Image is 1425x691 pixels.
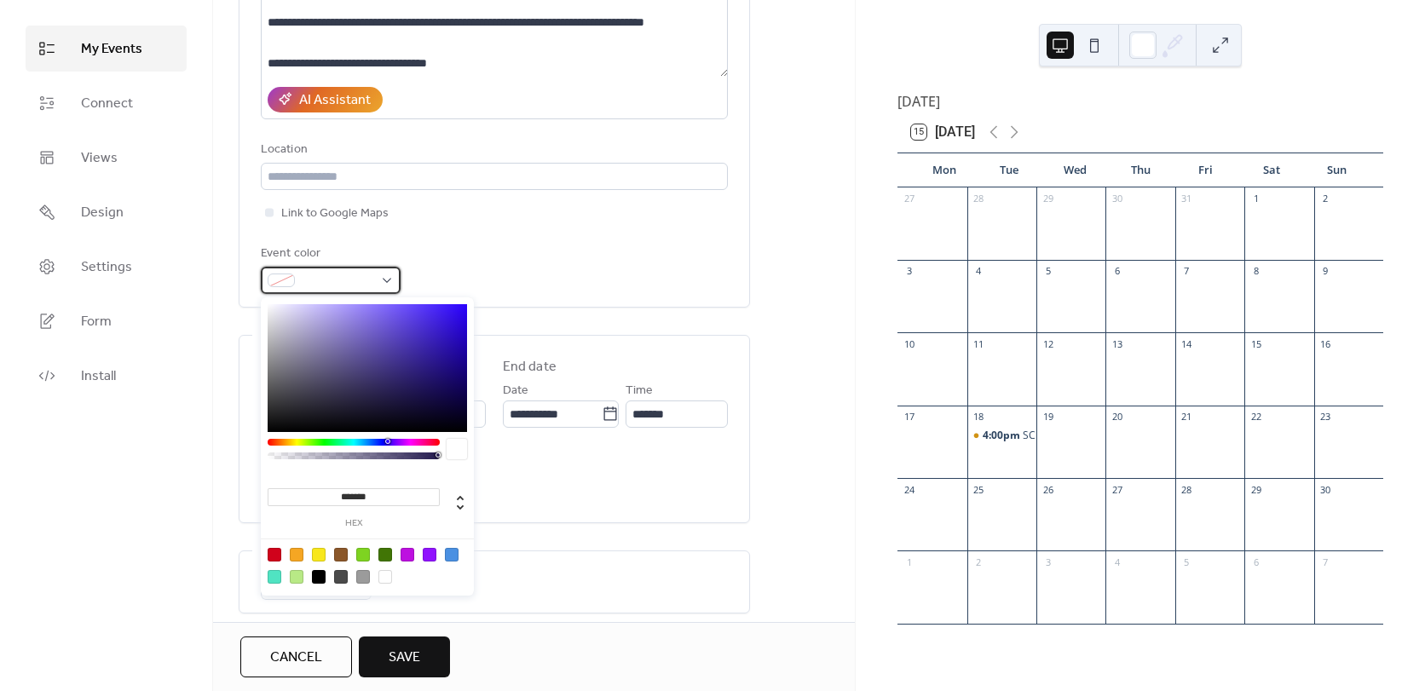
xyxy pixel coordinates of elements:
div: 11 [972,337,985,350]
div: 13 [1111,337,1123,350]
div: 27 [1111,483,1123,496]
div: #F5A623 [290,548,303,561]
div: Event color [261,244,397,264]
a: Install [26,353,187,399]
div: [DATE] [897,91,1383,112]
div: 4 [1111,556,1123,568]
div: 20 [1111,411,1123,423]
div: Thu [1108,153,1174,187]
div: 23 [1319,411,1332,423]
div: 17 [903,411,915,423]
div: 30 [1111,193,1123,205]
span: Design [81,203,124,223]
div: Mon [911,153,977,187]
div: 3 [1041,556,1054,568]
span: Link to Google Maps [281,204,389,224]
label: hex [268,519,440,528]
div: #417505 [378,548,392,561]
div: #8B572A [334,548,348,561]
div: 21 [1180,411,1193,423]
div: 19 [1041,411,1054,423]
div: #D0021B [268,548,281,561]
div: 27 [903,193,915,205]
div: 28 [1180,483,1193,496]
div: 8 [1249,265,1262,278]
div: Location [261,140,724,160]
a: Views [26,135,187,181]
div: AI Assistant [299,90,371,111]
div: 14 [1180,337,1193,350]
div: 29 [1041,193,1054,205]
div: #F8E71C [312,548,326,561]
a: Form [26,298,187,344]
div: #000000 [312,570,326,584]
button: Save [359,636,450,677]
span: Connect [81,94,133,114]
div: End date [503,357,557,377]
div: 15 [1249,337,1262,350]
a: Connect [26,80,187,126]
div: 18 [972,411,985,423]
div: #BD10E0 [401,548,414,561]
div: 6 [1249,556,1262,568]
div: SCD Board of Supervisors Meeting [1023,429,1187,443]
button: 15[DATE] [905,120,981,144]
span: Time [626,381,653,401]
div: #4A4A4A [334,570,348,584]
div: 7 [1180,265,1193,278]
div: 6 [1111,265,1123,278]
div: 2 [1319,193,1332,205]
div: 2 [972,556,985,568]
div: #7ED321 [356,548,370,561]
div: 31 [1180,193,1193,205]
div: Sun [1304,153,1370,187]
span: 4:00pm [983,429,1023,443]
span: Install [81,366,116,387]
span: Date [503,381,528,401]
div: Tue [977,153,1042,187]
span: Form [81,312,112,332]
a: My Events [26,26,187,72]
div: 30 [1319,483,1332,496]
div: 22 [1249,411,1262,423]
div: #4A90E2 [445,548,459,561]
a: Settings [26,244,187,290]
div: 5 [1041,265,1054,278]
span: Cancel [270,648,322,668]
span: My Events [81,39,142,60]
div: Sat [1238,153,1304,187]
div: 3 [903,265,915,278]
div: #9013FE [423,548,436,561]
button: Cancel [240,636,352,677]
div: 9 [1319,265,1332,278]
div: #50E3C2 [268,570,281,584]
div: 16 [1319,337,1332,350]
div: #B8E986 [290,570,303,584]
div: SCD Board of Supervisors Meeting [967,429,1036,443]
div: 24 [903,483,915,496]
span: Views [81,148,118,169]
div: 12 [1041,337,1054,350]
div: 5 [1180,556,1193,568]
div: 26 [1041,483,1054,496]
div: #FFFFFF [378,570,392,584]
div: Wed [1042,153,1108,187]
div: 10 [903,337,915,350]
div: #9B9B9B [356,570,370,584]
div: 29 [1249,483,1262,496]
div: 28 [972,193,985,205]
div: 1 [903,556,915,568]
div: 1 [1249,193,1262,205]
div: 25 [972,483,985,496]
button: AI Assistant [268,87,383,112]
div: Fri [1174,153,1239,187]
a: Design [26,189,187,235]
span: Settings [81,257,132,278]
div: 4 [972,265,985,278]
span: Save [389,648,420,668]
div: 7 [1319,556,1332,568]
